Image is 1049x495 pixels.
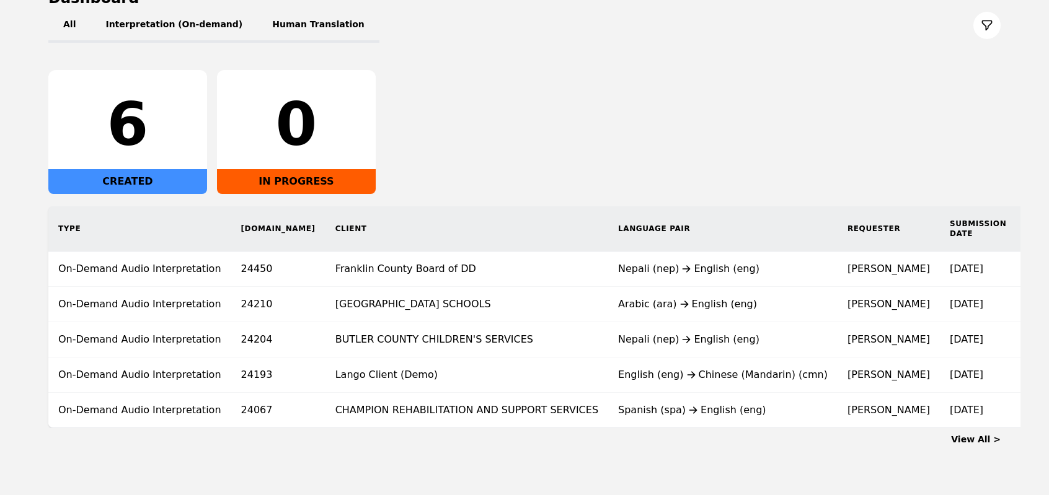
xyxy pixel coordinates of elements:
[838,252,940,287] td: [PERSON_NAME]
[950,263,983,274] time: [DATE]
[231,357,325,393] td: 24193
[325,322,608,357] td: BUTLER COUNTY CHILDREN'S SERVICES
[950,369,983,380] time: [DATE]
[325,206,608,252] th: Client
[618,261,828,276] div: Nepali (nep) English (eng)
[838,206,940,252] th: Requester
[48,287,231,322] td: On-Demand Audio Interpretation
[838,287,940,322] td: [PERSON_NAME]
[838,322,940,357] td: [PERSON_NAME]
[618,332,828,347] div: Nepali (nep) English (eng)
[48,206,231,252] th: Type
[231,322,325,357] td: 24204
[48,357,231,393] td: On-Demand Audio Interpretation
[950,298,983,310] time: [DATE]
[91,8,257,43] button: Interpretation (On-demand)
[608,206,838,252] th: Language Pair
[838,393,940,428] td: [PERSON_NAME]
[231,206,325,252] th: [DOMAIN_NAME]
[618,403,828,418] div: Spanish (spa) English (eng)
[231,252,325,287] td: 24450
[325,393,608,428] td: CHAMPION REHABILITATION AND SUPPORT SERVICES
[48,8,91,43] button: All
[940,206,1016,252] th: Submission Date
[217,169,376,194] div: IN PROGRESS
[838,357,940,393] td: [PERSON_NAME]
[48,322,231,357] td: On-Demand Audio Interpretation
[325,287,608,322] td: [GEOGRAPHIC_DATA] SCHOOLS
[950,404,983,416] time: [DATE]
[618,367,828,382] div: English (eng) Chinese (Mandarin) (cmn)
[231,287,325,322] td: 24210
[48,252,231,287] td: On-Demand Audio Interpretation
[48,393,231,428] td: On-Demand Audio Interpretation
[58,95,197,154] div: 6
[325,252,608,287] td: Franklin County Board of DD
[48,169,207,194] div: CREATED
[227,95,366,154] div: 0
[257,8,379,43] button: Human Translation
[951,434,1001,444] a: View All >
[950,333,983,345] time: [DATE]
[618,297,828,312] div: Arabic (ara) English (eng)
[231,393,325,428] td: 24067
[973,12,1001,39] button: Filter
[325,357,608,393] td: Lango Client (Demo)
